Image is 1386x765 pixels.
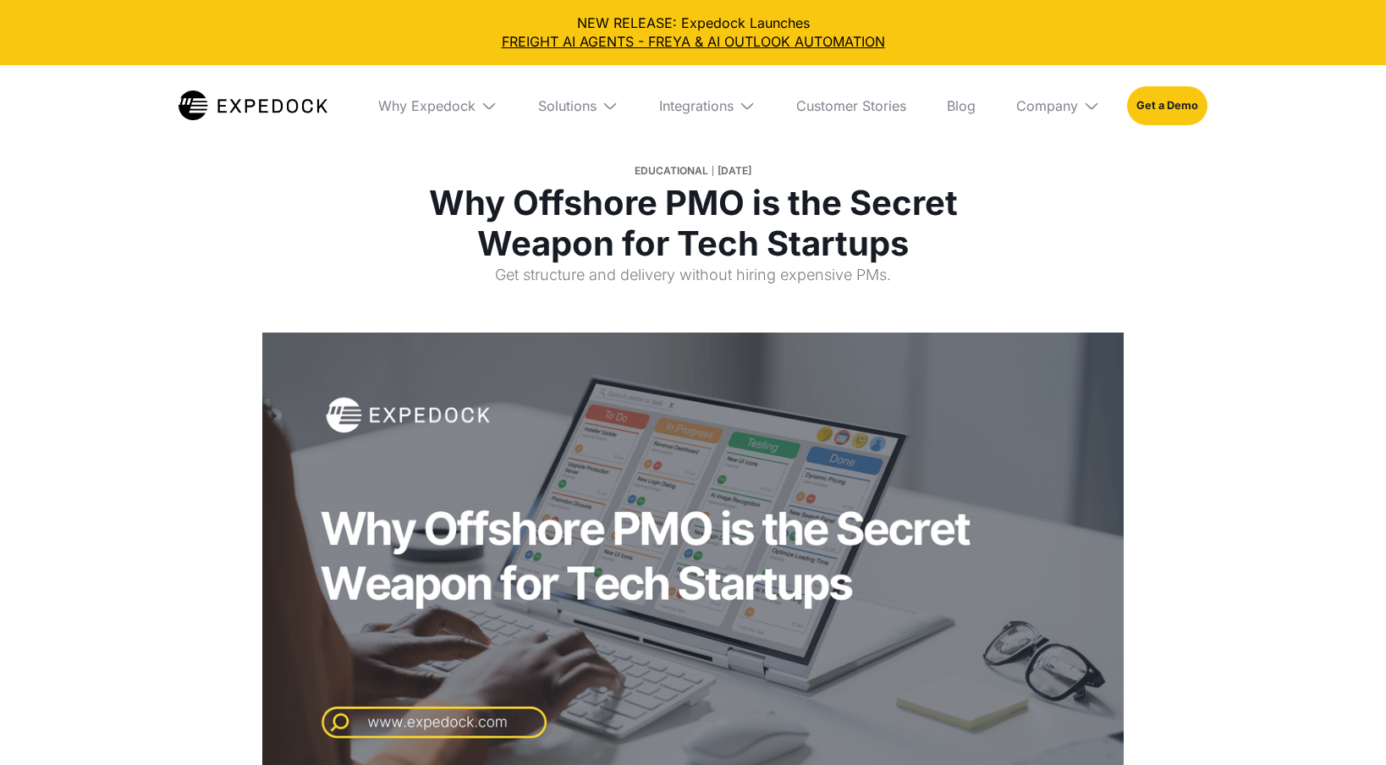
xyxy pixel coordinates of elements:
[659,97,734,114] div: Integrations
[783,65,920,146] a: Customer Stories
[635,159,708,183] div: Educational
[14,14,1372,52] div: NEW RELEASE: Expedock Launches
[538,97,597,114] div: Solutions
[379,183,1007,264] h1: Why Offshore PMO is the Secret Weapon for Tech Startups
[378,97,476,114] div: Why Expedock
[1003,65,1114,146] div: Company
[718,159,751,183] div: [DATE]
[933,65,989,146] a: Blog
[365,65,511,146] div: Why Expedock
[379,264,1007,299] p: ‍Get structure and delivery without hiring expensive PMs.
[525,65,632,146] div: Solutions
[14,32,1372,51] a: FREIGHT AI AGENTS - FREYA & AI OUTLOOK AUTOMATION
[646,65,769,146] div: Integrations
[1127,86,1207,125] a: Get a Demo
[1016,97,1078,114] div: Company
